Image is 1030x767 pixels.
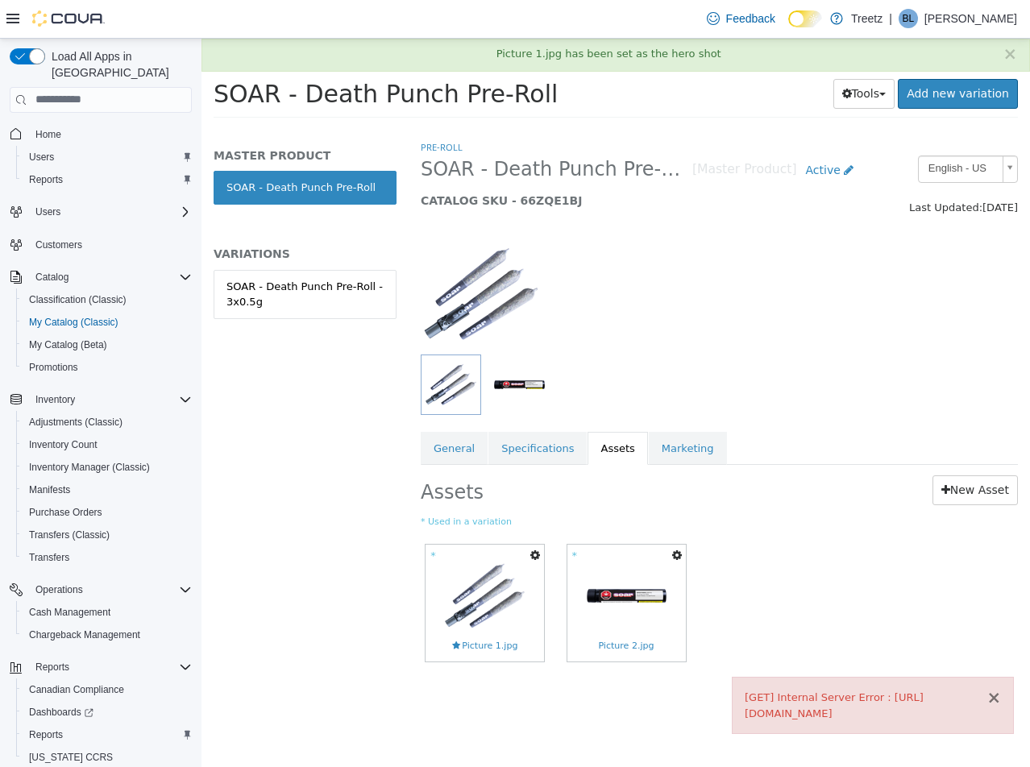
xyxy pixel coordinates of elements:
[788,27,789,28] span: Dark Mode
[23,603,117,622] a: Cash Management
[23,625,147,645] a: Chargeback Management
[383,515,467,599] img: Picture 2.jpg
[604,125,638,138] span: Active
[29,529,110,541] span: Transfers (Classic)
[23,503,192,522] span: Purchase Orders
[717,118,795,143] span: English - US
[397,601,452,615] span: Picture 2.jpg
[241,515,326,599] img: Picture 1.jpg
[29,606,110,619] span: Cash Management
[219,102,261,114] a: Pre-Roll
[287,393,385,427] a: Specifications
[23,480,77,500] a: Manifests
[29,267,192,287] span: Catalog
[16,334,198,356] button: My Catalog (Beta)
[35,128,61,141] span: Home
[386,393,446,427] a: Assets
[16,479,198,501] button: Manifests
[29,390,192,409] span: Inventory
[16,501,198,524] button: Purchase Orders
[35,393,75,406] span: Inventory
[29,628,140,641] span: Chargeback Management
[219,195,340,316] img: 150
[29,728,63,741] span: Reports
[23,603,192,622] span: Cash Management
[23,335,192,354] span: My Catalog (Beta)
[889,9,892,28] p: |
[632,40,694,70] button: Tools
[23,335,114,354] a: My Catalog (Beta)
[29,316,118,329] span: My Catalog (Classic)
[16,411,198,433] button: Adjustments (Classic)
[29,151,54,164] span: Users
[219,477,816,491] small: * Used in a variation
[899,9,918,28] div: Brandon Lee
[29,338,107,351] span: My Catalog (Beta)
[23,435,104,454] a: Inventory Count
[3,656,198,678] button: Reports
[23,313,125,332] a: My Catalog (Classic)
[16,311,198,334] button: My Catalog (Classic)
[23,435,192,454] span: Inventory Count
[543,651,799,682] div: [GET] Internal Server Error : [URL][DOMAIN_NAME]
[12,110,195,124] h5: MASTER PRODUCT
[23,748,119,767] a: [US_STATE] CCRS
[29,706,93,719] span: Dashboards
[23,290,133,309] a: Classification (Classic)
[16,146,198,168] button: Users
[708,163,781,175] span: Last Updated:
[23,358,192,377] span: Promotions
[23,525,116,545] a: Transfers (Classic)
[23,290,192,309] span: Classification (Classic)
[726,10,775,27] span: Feedback
[23,458,156,477] a: Inventory Manager (Classic)
[29,267,75,287] button: Catalog
[35,205,60,218] span: Users
[219,155,661,169] h5: CATALOG SKU - 66ZQE1BJ
[29,438,98,451] span: Inventory Count
[251,601,316,615] span: Picture 1.jpg
[3,201,198,223] button: Users
[45,48,192,81] span: Load All Apps in [GEOGRAPHIC_DATA]
[29,173,63,186] span: Reports
[23,725,192,744] span: Reports
[29,361,78,374] span: Promotions
[29,551,69,564] span: Transfers
[23,413,129,432] a: Adjustments (Classic)
[16,723,198,746] button: Reports
[29,202,192,222] span: Users
[23,680,192,699] span: Canadian Compliance
[23,703,192,722] span: Dashboards
[16,624,198,646] button: Chargeback Management
[12,132,195,166] a: SOAR - Death Punch Pre-Roll
[788,10,822,27] input: Dark Mode
[29,293,127,306] span: Classification (Classic)
[29,461,150,474] span: Inventory Manager (Classic)
[16,288,198,311] button: Classification (Classic)
[29,416,123,429] span: Adjustments (Classic)
[924,9,1017,28] p: [PERSON_NAME]
[23,548,76,567] a: Transfers
[29,683,124,696] span: Canadian Compliance
[29,124,192,144] span: Home
[785,651,799,668] button: ×
[23,147,192,167] span: Users
[23,525,192,545] span: Transfers (Classic)
[29,234,192,255] span: Customers
[3,266,198,288] button: Catalog
[801,7,816,24] button: ×
[23,725,69,744] a: Reports
[16,601,198,624] button: Cash Management
[781,163,816,175] span: [DATE]
[29,657,76,677] button: Reports
[16,524,198,546] button: Transfers (Classic)
[219,393,286,427] a: General
[16,678,198,701] button: Canadian Compliance
[23,503,109,522] a: Purchase Orders
[219,118,491,143] span: SOAR - Death Punch Pre-Roll
[32,10,105,27] img: Cova
[3,388,198,411] button: Inventory
[23,703,100,722] a: Dashboards
[851,9,883,28] p: Treetz
[35,238,82,251] span: Customers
